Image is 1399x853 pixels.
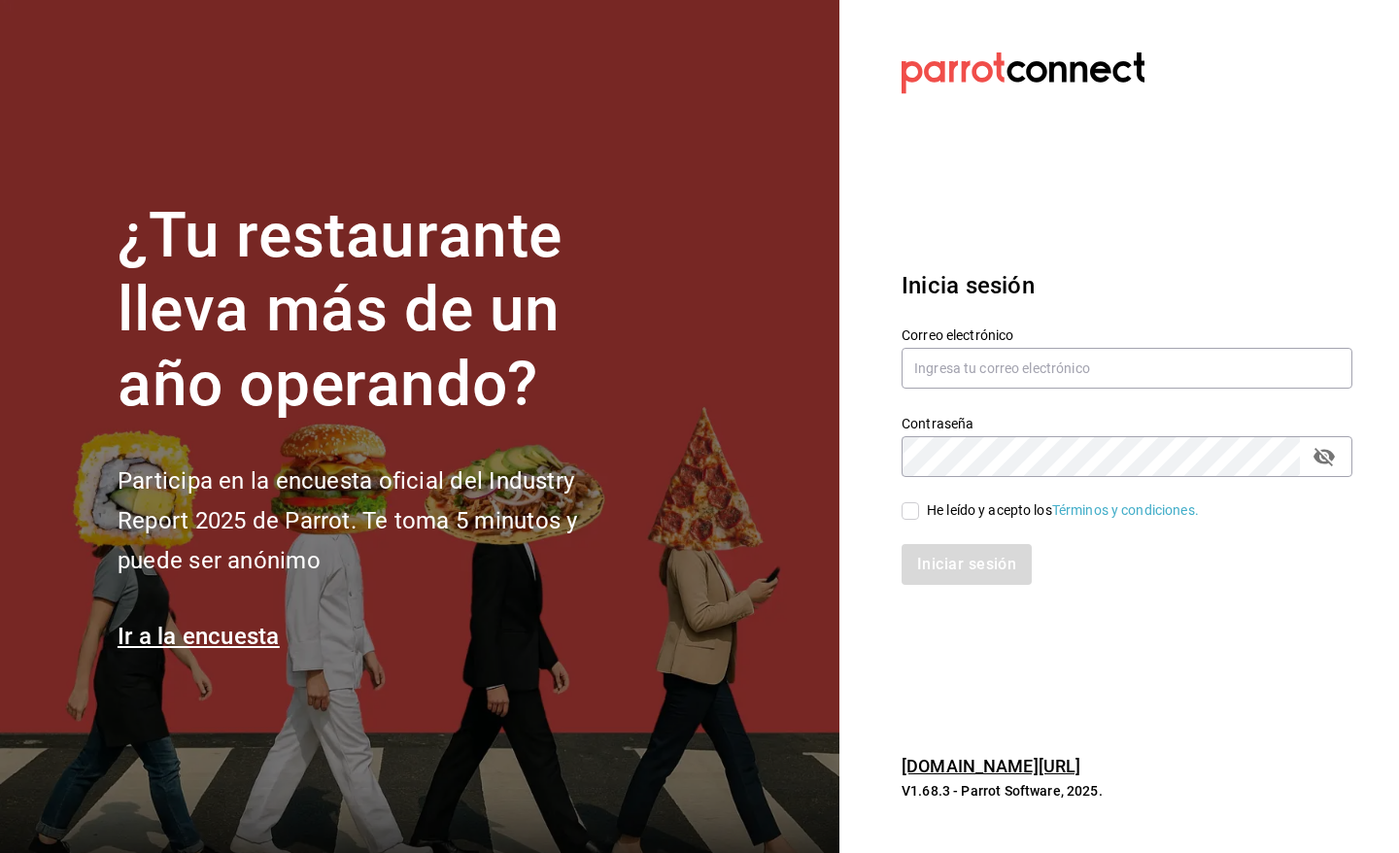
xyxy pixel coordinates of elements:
[902,416,1352,429] label: Contraseña
[118,623,280,650] a: Ir a la encuesta
[1308,440,1341,473] button: passwordField
[902,756,1080,776] a: [DOMAIN_NAME][URL]
[902,268,1352,303] h3: Inicia sesión
[1052,502,1199,518] a: Términos y condiciones.
[927,500,1199,521] div: He leído y acepto los
[902,781,1352,801] p: V1.68.3 - Parrot Software, 2025.
[902,348,1352,389] input: Ingresa tu correo electrónico
[118,199,642,423] h1: ¿Tu restaurante lleva más de un año operando?
[902,327,1352,341] label: Correo electrónico
[118,461,642,580] h2: Participa en la encuesta oficial del Industry Report 2025 de Parrot. Te toma 5 minutos y puede se...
